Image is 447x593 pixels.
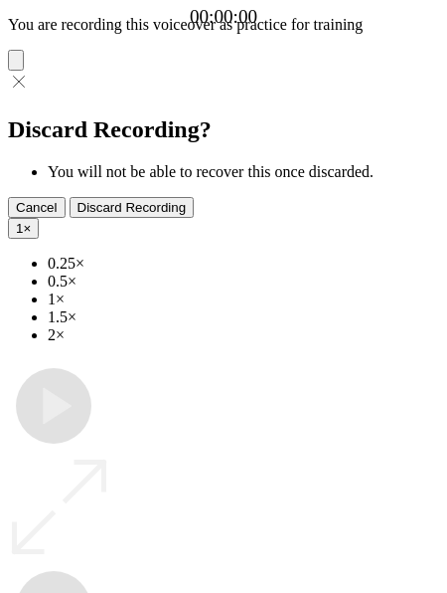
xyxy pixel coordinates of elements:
li: You will not be able to recover this once discarded. [48,163,439,181]
h2: Discard Recording? [8,116,439,143]
li: 1.5× [48,308,439,326]
li: 0.5× [48,273,439,291]
span: 1 [16,221,23,236]
li: 1× [48,291,439,308]
button: Discard Recording [70,197,195,218]
a: 00:00:00 [190,6,257,28]
button: Cancel [8,197,66,218]
p: You are recording this voiceover as practice for training [8,16,439,34]
li: 0.25× [48,255,439,273]
li: 2× [48,326,439,344]
button: 1× [8,218,39,239]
